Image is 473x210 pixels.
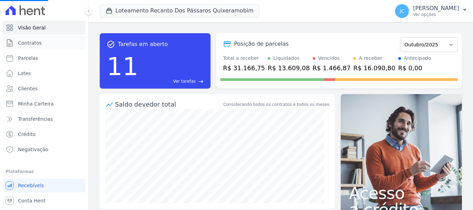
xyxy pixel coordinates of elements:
a: Recebíveis [3,179,86,192]
a: Visão Geral [3,21,86,35]
a: Lotes [3,66,86,80]
a: Conta Hent [3,194,86,208]
div: R$ 13.609,08 [268,63,310,73]
div: Liquidados [273,55,300,62]
a: Ver tarefas east [141,78,204,84]
div: Considerando todos os contratos e todos os meses [223,101,329,108]
button: JC [PERSON_NAME] Ver opções [390,1,473,21]
span: Negativação [18,146,48,153]
span: Transferências [18,116,53,122]
span: JC [400,9,404,13]
a: Contratos [3,36,86,50]
div: Vencidos [318,55,340,62]
span: Crédito [18,131,36,138]
a: Clientes [3,82,86,95]
span: Tarefas em aberto [118,40,168,48]
div: Posição de parcelas [234,40,289,48]
div: R$ 0,00 [398,63,431,73]
span: Clientes [18,85,37,92]
div: Plataformas [6,167,83,176]
span: Recebíveis [18,182,44,189]
a: Parcelas [3,51,86,65]
span: Parcelas [18,55,38,62]
span: Minha Carteira [18,100,54,107]
p: [PERSON_NAME] [413,5,459,12]
a: Crédito [3,127,86,141]
span: Conta Hent [18,197,45,204]
div: 11 [107,48,139,84]
span: Ver tarefas [173,78,196,84]
div: Saldo devedor total [115,100,222,109]
a: Minha Carteira [3,97,86,111]
button: Loteamento Recanto Dos Pássaros Quixeramobim [100,4,259,17]
span: east [198,79,204,84]
a: Negativação [3,143,86,156]
a: Transferências [3,112,86,126]
p: Ver opções [413,12,459,17]
div: A receber [359,55,382,62]
span: Contratos [18,39,42,46]
div: R$ 1.466,87 [313,63,351,73]
div: R$ 16.090,80 [353,63,395,73]
div: Total a receber [223,55,265,62]
span: Acesso [349,185,454,201]
div: R$ 31.166,75 [223,63,265,73]
span: task_alt [107,40,115,48]
span: Visão Geral [18,24,46,31]
div: Antecipado [404,55,431,62]
span: Lotes [18,70,31,77]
